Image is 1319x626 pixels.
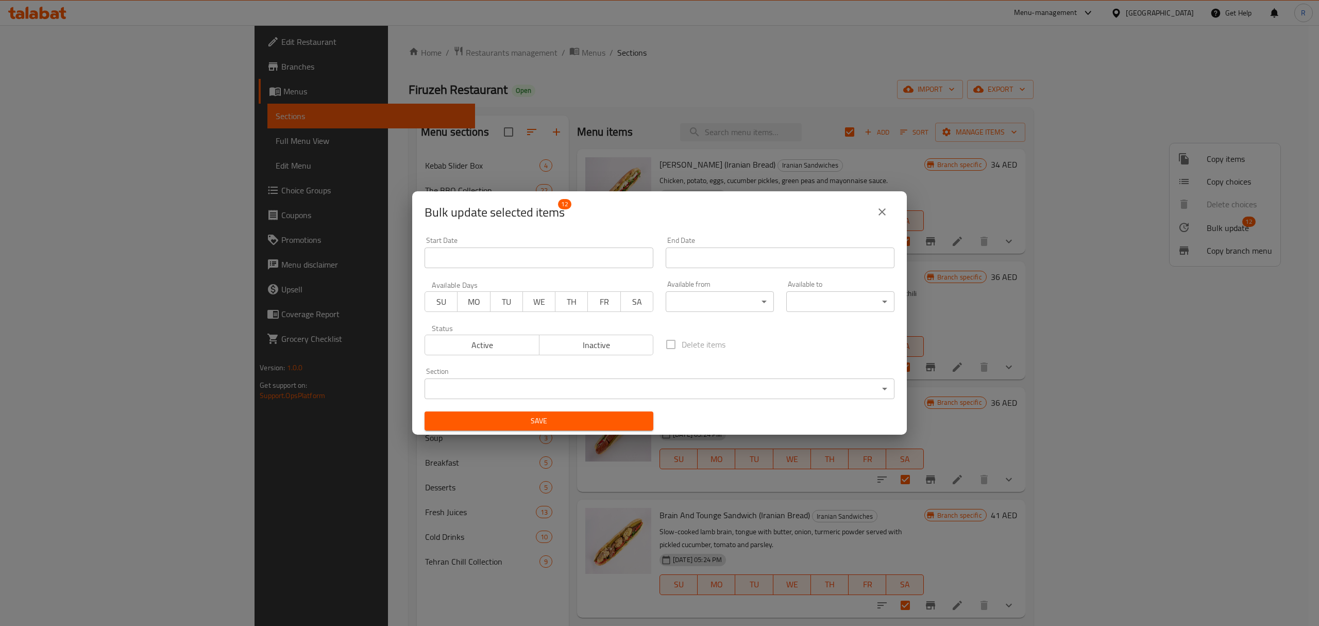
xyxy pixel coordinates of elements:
div: ​ [666,291,774,312]
div: ​ [425,378,894,399]
span: 12 [558,199,571,209]
span: FR [592,294,616,309]
button: FR [587,291,620,312]
button: Save [425,411,653,431]
button: Active [425,335,539,355]
span: Active [429,338,535,353]
button: SU [425,291,458,312]
span: TH [560,294,584,309]
span: Inactive [544,338,650,353]
span: Save [433,415,645,427]
span: SU [429,294,453,309]
button: close [870,200,894,224]
div: ​ [786,291,894,312]
button: Inactive [539,335,654,355]
button: TH [555,291,588,312]
button: MO [457,291,490,312]
span: Delete items [682,338,725,351]
span: Selected items count [425,204,565,221]
button: WE [522,291,555,312]
button: TU [490,291,523,312]
span: MO [462,294,486,309]
span: WE [527,294,551,309]
button: SA [620,291,653,312]
span: SA [625,294,649,309]
span: TU [495,294,519,309]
